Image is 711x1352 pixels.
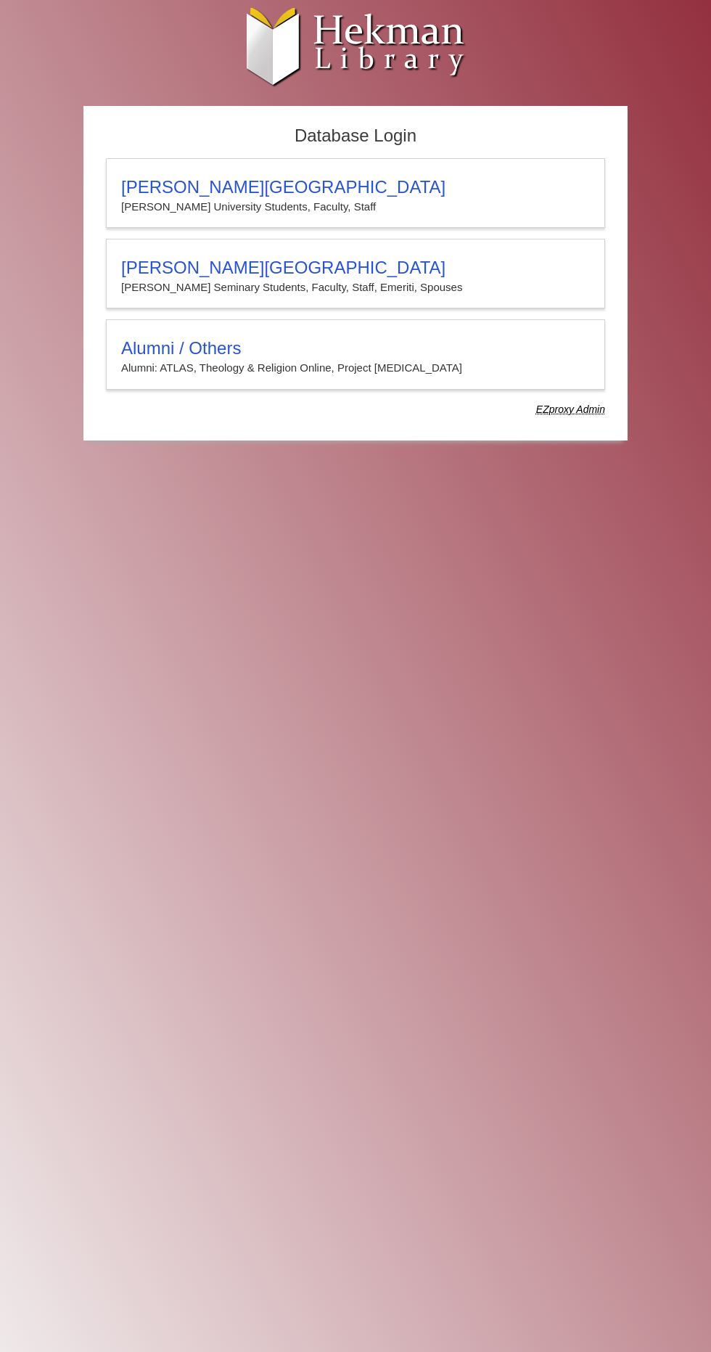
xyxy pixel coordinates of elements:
[121,197,590,216] p: [PERSON_NAME] University Students, Faculty, Staff
[121,338,590,359] h3: Alumni / Others
[121,338,590,377] summary: Alumni / OthersAlumni: ATLAS, Theology & Religion Online, Project [MEDICAL_DATA]
[121,278,590,297] p: [PERSON_NAME] Seminary Students, Faculty, Staff, Emeriti, Spouses
[121,177,590,197] h3: [PERSON_NAME][GEOGRAPHIC_DATA]
[106,239,605,308] a: [PERSON_NAME][GEOGRAPHIC_DATA][PERSON_NAME] Seminary Students, Faculty, Staff, Emeriti, Spouses
[99,121,612,151] h2: Database Login
[536,403,605,415] dfn: Use Alumni login
[106,158,605,228] a: [PERSON_NAME][GEOGRAPHIC_DATA][PERSON_NAME] University Students, Faculty, Staff
[121,258,590,278] h3: [PERSON_NAME][GEOGRAPHIC_DATA]
[121,359,590,377] p: Alumni: ATLAS, Theology & Religion Online, Project [MEDICAL_DATA]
